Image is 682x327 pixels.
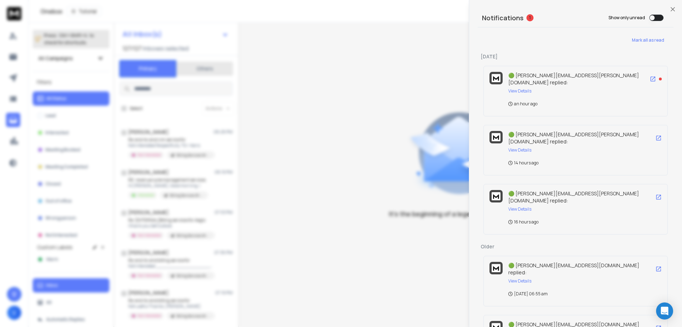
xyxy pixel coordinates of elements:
[508,88,531,94] button: View Details
[632,37,664,43] span: Mark all as read
[508,190,639,204] span: 🟢 [PERSON_NAME][EMAIL_ADDRESS][PERSON_NAME][DOMAIN_NAME] replied:
[492,192,500,200] img: logo
[508,206,531,212] button: View Details
[508,291,548,297] p: [DATE] 06:55 am
[481,53,671,60] p: [DATE]
[508,101,537,107] p: an hour ago
[508,278,531,284] button: View Details
[508,219,538,225] p: 16 hours ago
[508,262,639,276] span: 🟢 [PERSON_NAME][EMAIL_ADDRESS][DOMAIN_NAME] replied:
[481,243,671,250] p: Older
[492,74,500,82] img: logo
[508,131,639,145] span: 🟢 [PERSON_NAME][EMAIL_ADDRESS][PERSON_NAME][DOMAIN_NAME] replied:
[608,15,645,21] label: Show only unread
[622,33,673,47] button: Mark all as read
[482,13,524,23] h3: Notifications
[492,264,500,272] img: logo
[508,147,531,153] button: View Details
[656,302,673,320] div: Open Intercom Messenger
[492,133,500,141] img: logo
[508,160,538,166] p: 14 hours ago
[526,14,534,21] span: 1
[508,72,639,86] span: 🟢 [PERSON_NAME][EMAIL_ADDRESS][PERSON_NAME][DOMAIN_NAME] replied:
